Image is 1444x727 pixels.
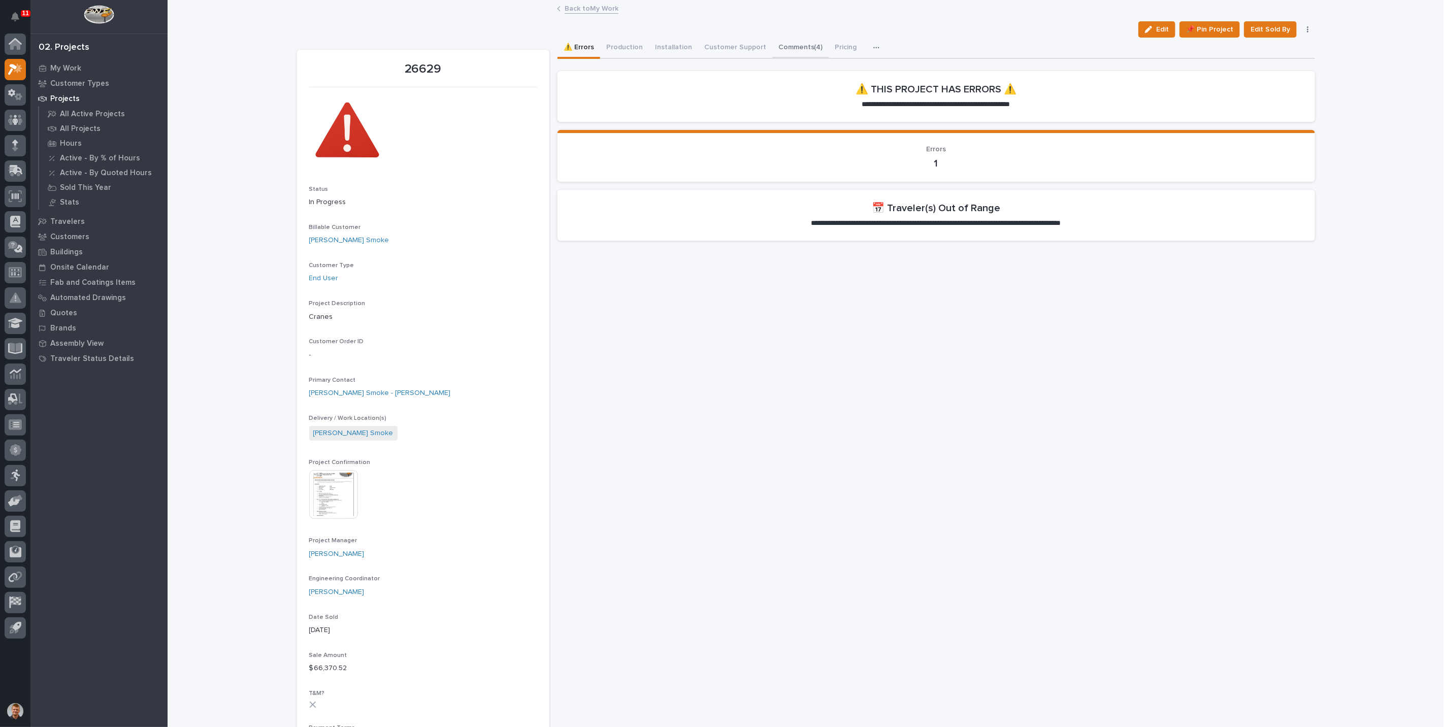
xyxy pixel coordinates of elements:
span: Sale Amount [309,652,347,658]
button: Edit [1138,21,1175,38]
button: Customer Support [698,38,772,59]
p: [DATE] [309,625,537,636]
p: Buildings [50,248,83,257]
p: In Progress [309,197,537,208]
div: 02. Projects [39,42,89,53]
a: Active - By Quoted Hours [39,166,168,180]
a: My Work [30,60,168,76]
a: Customers [30,229,168,244]
p: Hours [60,139,82,148]
a: End User [309,273,339,284]
p: Stats [60,198,79,207]
a: Sold This Year [39,180,168,194]
p: Automated Drawings [50,293,126,303]
a: [PERSON_NAME] Smoke [309,235,389,246]
a: Traveler Status Details [30,351,168,366]
button: Comments (4) [772,38,829,59]
p: 26629 [309,62,537,77]
a: Stats [39,195,168,209]
a: Buildings [30,244,168,259]
p: $ 66,370.52 [309,663,537,674]
h2: 📅 Traveler(s) Out of Range [872,202,1000,214]
button: Installation [649,38,698,59]
a: Back toMy Work [565,2,618,14]
a: [PERSON_NAME] Smoke - [PERSON_NAME] [309,388,451,399]
span: 📌 Pin Project [1186,23,1233,36]
p: Assembly View [50,339,104,348]
img: Workspace Logo [84,5,114,24]
span: Project Description [309,301,366,307]
span: Status [309,186,329,192]
a: Active - By % of Hours [39,151,168,165]
a: Customer Types [30,76,168,91]
p: Projects [50,94,80,104]
p: All Active Projects [60,110,125,119]
a: Assembly View [30,336,168,351]
a: Fab and Coatings Items [30,275,168,290]
button: Pricing [829,38,863,59]
h2: ⚠️ THIS PROJECT HAS ERRORS ⚠️ [856,83,1016,95]
span: T&M? [309,690,325,697]
span: Primary Contact [309,377,356,383]
button: users-avatar [5,701,26,722]
button: Edit Sold By [1244,21,1297,38]
p: Sold This Year [60,183,111,192]
p: Cranes [309,312,537,322]
button: Production [600,38,649,59]
p: Fab and Coatings Items [50,278,136,287]
p: Travelers [50,217,85,226]
button: ⚠️ Errors [557,38,600,59]
span: Customer Type [309,262,354,269]
a: [PERSON_NAME] [309,549,365,559]
div: Notifications11 [13,12,26,28]
a: Brands [30,320,168,336]
p: 11 [22,10,29,17]
p: 1 [570,157,1303,170]
a: Automated Drawings [30,290,168,305]
p: Onsite Calendar [50,263,109,272]
p: Traveler Status Details [50,354,134,363]
span: Edit Sold By [1251,23,1290,36]
p: Brands [50,324,76,333]
span: Errors [926,146,946,153]
p: Active - By % of Hours [60,154,140,163]
p: Customers [50,233,89,242]
a: All Projects [39,121,168,136]
span: Project Confirmation [309,459,371,466]
span: Project Manager [309,538,357,544]
span: Billable Customer [309,224,361,230]
p: My Work [50,64,81,73]
button: 📌 Pin Project [1179,21,1240,38]
p: - [309,350,537,360]
span: Delivery / Work Location(s) [309,415,387,421]
span: Engineering Coordinator [309,576,380,582]
img: _BHGwI-KLJyAR3RgjfZCx_VpOvbaF79M07TtKFGG4gA [309,93,385,170]
a: [PERSON_NAME] [309,587,365,598]
span: Edit [1156,25,1169,34]
a: Onsite Calendar [30,259,168,275]
a: [PERSON_NAME] Smoke [313,428,393,439]
a: Travelers [30,214,168,229]
p: Active - By Quoted Hours [60,169,152,178]
a: All Active Projects [39,107,168,121]
p: All Projects [60,124,101,134]
span: Customer Order ID [309,339,364,345]
a: Hours [39,136,168,150]
a: Quotes [30,305,168,320]
a: Projects [30,91,168,106]
p: Quotes [50,309,77,318]
p: Customer Types [50,79,109,88]
span: Date Sold [309,614,339,620]
button: Notifications [5,6,26,27]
